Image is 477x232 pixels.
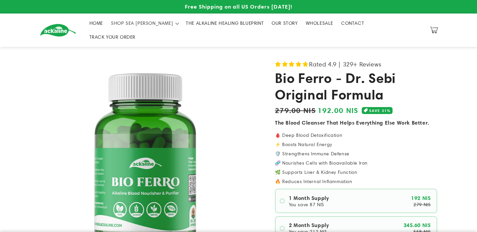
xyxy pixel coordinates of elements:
summary: SHOP SEA [PERSON_NAME] [107,16,182,30]
span: SAVE 31% [369,107,391,114]
span: OUR STORY [272,20,297,26]
span: THE ALKALINE HEALING BLUEPRINT [186,20,264,26]
span: Free Shipping on all US Orders [DATE]! [185,3,292,10]
s: 279.00 NIS [275,105,316,116]
span: WHOLESALE [306,20,333,26]
a: WHOLESALE [302,16,337,30]
span: 1 Month Supply [289,195,329,201]
span: 192.00 NIS [318,105,358,116]
p: 🩸 Deep Blood Detoxification ⚡ Boosts Natural Energy 🛡️ Strengthens Immune Defense 🧬 Nourishes Cel... [275,133,437,165]
span: 345.60 NIS [403,222,431,228]
p: 🔥 Reduces Internal Inflammation [275,179,437,184]
a: THE ALKALINE HEALING BLUEPRINT [182,16,268,30]
a: OUR STORY [268,16,301,30]
a: TRACK YOUR ORDER [85,30,140,44]
span: SHOP SEA [PERSON_NAME] [111,20,173,26]
span: 279 NIS [413,202,431,207]
span: 2 Month Supply [289,222,329,228]
h1: Bio Ferro - Dr. Sebi Original Formula [275,70,437,103]
span: CONTACT [341,20,364,26]
span: Rated 4.9 | 329+ Reviews [309,59,381,70]
a: CONTACT [337,16,368,30]
span: You save 87 NIS [289,202,324,207]
p: 🌿 Supports Liver & Kidney Function [275,170,437,174]
strong: The Blood Cleanser That Helps Everything Else Work Better. [275,119,429,126]
a: HOME [85,16,107,30]
img: Ackaline [40,24,76,37]
span: 192 NIS [411,195,431,201]
span: HOME [89,20,103,26]
span: TRACK YOUR ORDER [89,34,136,40]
